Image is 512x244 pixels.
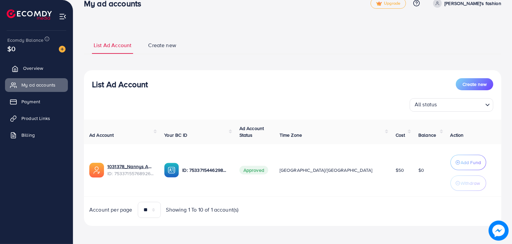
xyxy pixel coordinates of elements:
[450,155,486,170] button: Add Fund
[280,167,373,173] span: [GEOGRAPHIC_DATA]/[GEOGRAPHIC_DATA]
[463,81,487,88] span: Create new
[94,41,131,49] span: List Ad Account
[489,221,509,241] img: image
[239,166,268,174] span: Approved
[5,128,68,142] a: Billing
[107,163,153,170] a: 1031378_Nannys Ads Account_1754079875117
[89,132,114,138] span: Ad Account
[21,115,50,122] span: Product Links
[148,41,176,49] span: Create new
[450,132,464,138] span: Action
[376,1,382,6] img: tick
[23,65,43,72] span: Overview
[413,99,438,110] span: All status
[5,95,68,108] a: Payment
[410,98,493,112] div: Search for option
[7,44,15,53] span: $0
[89,206,132,214] span: Account per page
[21,98,40,105] span: Payment
[396,132,405,138] span: Cost
[461,179,480,187] p: Withdraw
[396,167,404,173] span: $50
[456,78,493,90] button: Create new
[164,132,187,138] span: Your BC ID
[5,62,68,75] a: Overview
[439,100,483,110] input: Search for option
[59,46,66,52] img: image
[450,175,486,191] button: Withdraw
[89,163,104,177] img: ic-ads-acc.e4c84228.svg
[92,80,148,89] h3: List Ad Account
[182,166,228,174] p: ID: 7533715446298689552
[280,132,302,138] span: Time Zone
[376,1,400,6] span: Upgrade
[59,13,67,20] img: menu
[107,170,153,177] span: ID: 7533715576892653585
[7,37,43,43] span: Ecomdy Balance
[21,82,56,88] span: My ad accounts
[239,125,264,138] span: Ad Account Status
[418,167,424,173] span: $0
[107,163,153,177] div: <span class='underline'>1031378_Nannys Ads Account_1754079875117</span></br>7533715576892653585
[461,158,481,166] p: Add Fund
[164,163,179,177] img: ic-ba-acc.ded83a64.svg
[166,206,239,214] span: Showing 1 To 10 of 1 account(s)
[5,78,68,92] a: My ad accounts
[418,132,436,138] span: Balance
[7,9,52,20] img: logo
[21,132,35,138] span: Billing
[5,112,68,125] a: Product Links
